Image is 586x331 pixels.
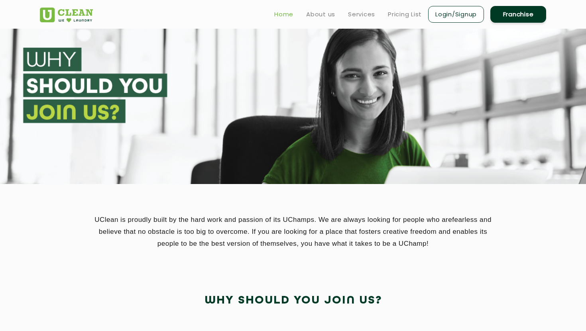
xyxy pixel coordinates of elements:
[40,291,546,310] h2: Why Should you join us?
[40,214,546,250] p: UClean is proudly built by the hard work and passion of its UChamps. We are always looking for pe...
[388,10,422,19] a: Pricing List
[274,10,293,19] a: Home
[348,10,375,19] a: Services
[40,8,93,22] img: UClean Laundry and Dry Cleaning
[428,6,484,23] a: Login/Signup
[306,10,335,19] a: About us
[490,6,546,23] a: Franchise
